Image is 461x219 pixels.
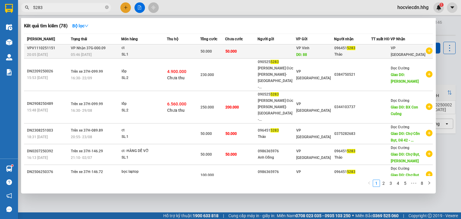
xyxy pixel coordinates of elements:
[71,156,92,160] span: 21:10 - 02/07
[391,132,420,142] span: Giao DĐ: Chợ Cồn Bụt, Đê 42 - ...
[71,46,106,50] span: VP Nhận 37G-000.09
[258,65,296,90] div: [PERSON_NAME] Đức [PERSON_NAME]- [GEOGRAPHIC_DATA] -...
[27,101,69,107] div: DN2908250489
[6,54,12,60] img: warehouse-icon
[19,44,49,57] strong: PHIẾU GỬI HÀNG
[11,20,55,36] span: 24 [PERSON_NAME] - [PERSON_NAME][GEOGRAPHIC_DATA]
[426,171,432,178] span: plus-circle
[27,169,69,175] div: DN2506250376
[6,179,12,185] span: question-circle
[105,5,109,11] span: close-circle
[296,37,307,41] span: VP Gửi
[24,23,68,29] h3: Kết quả tìm kiếm ( 78 )
[200,152,212,157] span: 50.000
[426,180,433,187] button: right
[84,24,89,28] span: down
[426,71,432,78] span: plus-circle
[3,25,10,55] img: logo
[6,166,12,172] img: warehouse-icon
[394,180,402,187] li: 4
[426,180,433,187] li: Next Page
[418,180,426,187] li: 8
[334,37,354,41] span: Người nhận
[122,154,167,161] div: SL: 1
[71,170,103,174] span: Trên xe 37H-146.72
[225,152,237,157] span: 50.000
[334,131,371,137] div: 0375282683
[334,45,371,51] div: 096451
[27,68,69,75] div: DN2209250026
[258,175,296,181] div: Anh Đồng
[373,180,380,187] a: 1
[334,104,371,110] div: 0344103737
[71,76,92,80] span: 16:30 - 22/09
[122,148,167,154] div: ct -HÀNG DỄ VỠ
[71,102,103,106] span: Trên xe 37H-099.99
[167,75,185,80] span: Chưa thu
[68,21,93,31] button: Bộ lọcdown
[419,180,425,187] a: 8
[296,46,309,50] span: VP Vinh
[6,206,12,212] span: message
[27,156,48,160] span: 16:13 [DATE]
[402,180,409,187] li: 5
[258,37,274,41] span: Người gửi
[258,59,296,65] div: 090525
[334,71,371,78] div: 0384750521
[427,181,431,185] span: right
[380,180,387,187] li: 2
[105,5,109,9] span: close-circle
[5,4,13,13] img: logo-vxr
[258,154,296,161] div: Anh Đồng
[6,39,12,45] img: warehouse-icon
[334,51,371,58] div: Thảo
[167,108,185,113] span: Chưa thu
[371,37,390,41] span: TT xuất HĐ
[33,4,104,11] input: Tìm tên, số ĐT hoặc mã đơn
[6,24,12,30] img: warehouse-icon
[200,132,212,136] span: 50.000
[270,128,279,132] span: 5283
[426,130,432,136] span: plus-circle
[27,45,69,51] div: VPV1110251151
[380,180,387,187] a: 2
[373,180,380,187] li: 1
[334,169,371,175] div: 096451
[347,170,355,174] span: 5283
[391,66,409,70] span: Dọc Đường
[122,175,167,182] div: SL: 1
[296,149,331,160] span: VP [GEOGRAPHIC_DATA]
[426,151,432,157] span: plus-circle
[258,91,296,98] div: 090525
[409,180,418,187] span: •••
[258,98,296,123] div: [PERSON_NAME] Đức [PERSON_NAME]- [GEOGRAPHIC_DATA] -...
[258,127,296,134] div: 096451
[71,69,103,74] span: Trên xe 37H-099.99
[270,92,279,96] span: 5283
[296,102,331,113] span: VP [GEOGRAPHIC_DATA]
[167,102,186,106] span: 6.560.000
[200,37,217,41] span: Tổng cước
[296,170,331,181] span: VP [GEOGRAPHIC_DATA]
[15,6,53,19] strong: HÃNG XE HẢI HOÀNG GIA
[366,180,373,187] li: Previous Page
[402,180,408,187] a: 5
[395,180,401,187] a: 4
[27,135,48,139] span: 18:31 [DATE]
[71,53,92,57] span: 05:46 [DATE]
[296,69,331,80] span: VP [GEOGRAPHIC_DATA]
[71,149,103,153] span: Trên xe 37H-146.29
[225,132,237,136] span: 50.000
[71,37,87,41] span: Trạng thái
[27,108,48,112] span: 15:48 [DATE]
[409,180,418,187] li: Next 5 Pages
[200,173,214,177] span: 100.000
[391,105,418,116] span: Giao DĐ: BX Con Cuông
[347,46,355,50] span: 5283
[122,134,167,140] div: SL: 1
[391,166,409,171] span: Dọc Đường
[391,73,419,84] span: Giao DĐ: [PERSON_NAME]
[426,103,432,110] span: plus-circle
[122,101,167,107] div: lốp
[121,37,138,41] span: Món hàng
